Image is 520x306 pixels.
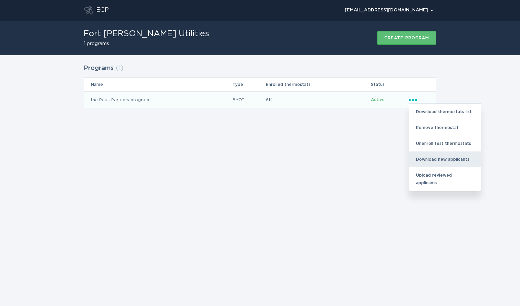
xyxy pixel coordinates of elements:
[84,30,209,38] h1: Fort [PERSON_NAME] Utilities
[84,41,209,46] h2: 1 programs
[266,78,371,91] th: Enrolled thermostats
[84,78,436,91] tr: Table Headers
[84,62,114,75] h2: Programs
[409,104,481,120] div: Download thermostats list
[232,78,266,91] th: Type
[371,98,385,102] span: Active
[342,5,436,16] div: Popover menu
[384,36,429,40] div: Create program
[409,136,481,151] div: Unenroll test thermostats
[232,91,266,108] td: BYOT
[409,167,481,191] div: Upload reviewed applicants
[342,5,436,16] button: Open user account details
[409,151,481,167] div: Download new applicants
[84,6,93,14] button: Go to dashboard
[116,65,123,71] span: ( 1 )
[96,6,109,14] div: ECP
[84,78,232,91] th: Name
[345,8,433,12] div: [EMAIL_ADDRESS][DOMAIN_NAME]
[377,31,436,45] button: Create program
[84,91,232,108] td: the Peak Partners program
[266,91,371,108] td: 614
[371,78,408,91] th: Status
[84,91,436,108] tr: 93725e0e111e4053835508168844f0dc
[409,120,481,136] div: Remove thermostat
